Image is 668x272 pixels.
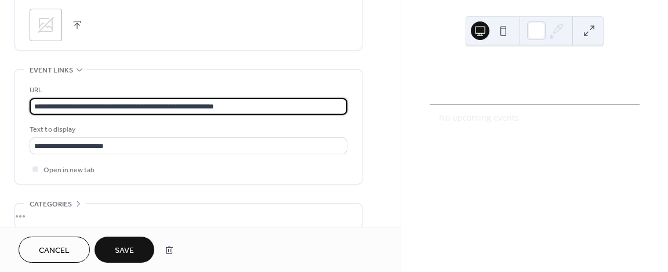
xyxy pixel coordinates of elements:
[430,62,640,76] div: Upcoming events
[15,204,362,228] div: •••
[19,237,90,263] button: Cancel
[30,9,62,41] div: ;
[95,237,154,263] button: Save
[115,245,134,257] span: Save
[439,111,630,124] div: No upcoming events
[30,64,73,77] span: Event links
[30,84,345,96] div: URL
[30,198,72,211] span: Categories
[30,124,345,136] div: Text to display
[43,164,95,176] span: Open in new tab
[39,245,70,257] span: Cancel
